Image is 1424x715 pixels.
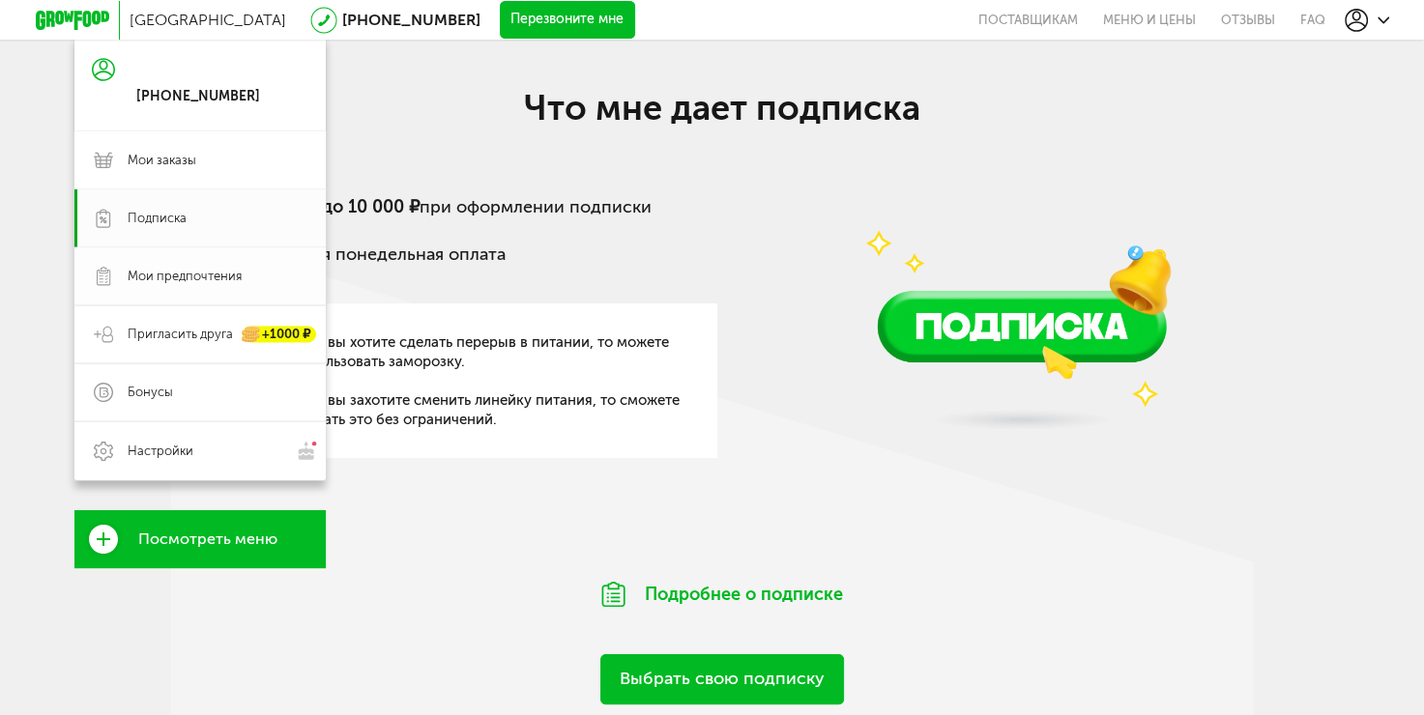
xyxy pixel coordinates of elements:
[814,85,1230,451] img: vUQQD42TP1CeN4SU.png
[74,247,326,305] a: Мои предпочтения
[261,243,506,265] span: Удобная понедельная оплата
[74,421,326,480] a: Настройки
[292,332,688,429] span: Если вы хотите сделать перерыв в питании, то можете использовать заморозку. Если вы захотите смен...
[128,384,173,401] span: Бонусы
[261,196,652,217] span: Скидку при оформлении подписки
[74,305,326,363] a: Пригласить друга +1000 ₽
[128,268,242,285] span: Мои предпочтения
[130,11,286,29] span: [GEOGRAPHIC_DATA]
[136,88,260,105] div: [PHONE_NUMBER]
[548,558,896,631] div: Подробнее о подписке
[335,87,1109,129] h2: Что мне дает подписка
[74,131,326,189] a: Мои заказы
[342,11,480,29] a: [PHONE_NUMBER]
[138,530,277,548] span: Посмотреть меню
[500,1,635,40] button: Перезвоните мне
[128,210,187,227] span: Подписка
[243,327,316,343] div: +1000 ₽
[322,196,420,217] b: до 10 000 ₽
[128,443,193,460] span: Настройки
[74,189,326,247] a: Подписка
[128,326,233,343] span: Пригласить друга
[128,152,196,169] span: Мои заказы
[600,654,844,703] a: Выбрать свою подписку
[74,363,326,421] a: Бонусы
[74,510,326,568] a: Посмотреть меню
